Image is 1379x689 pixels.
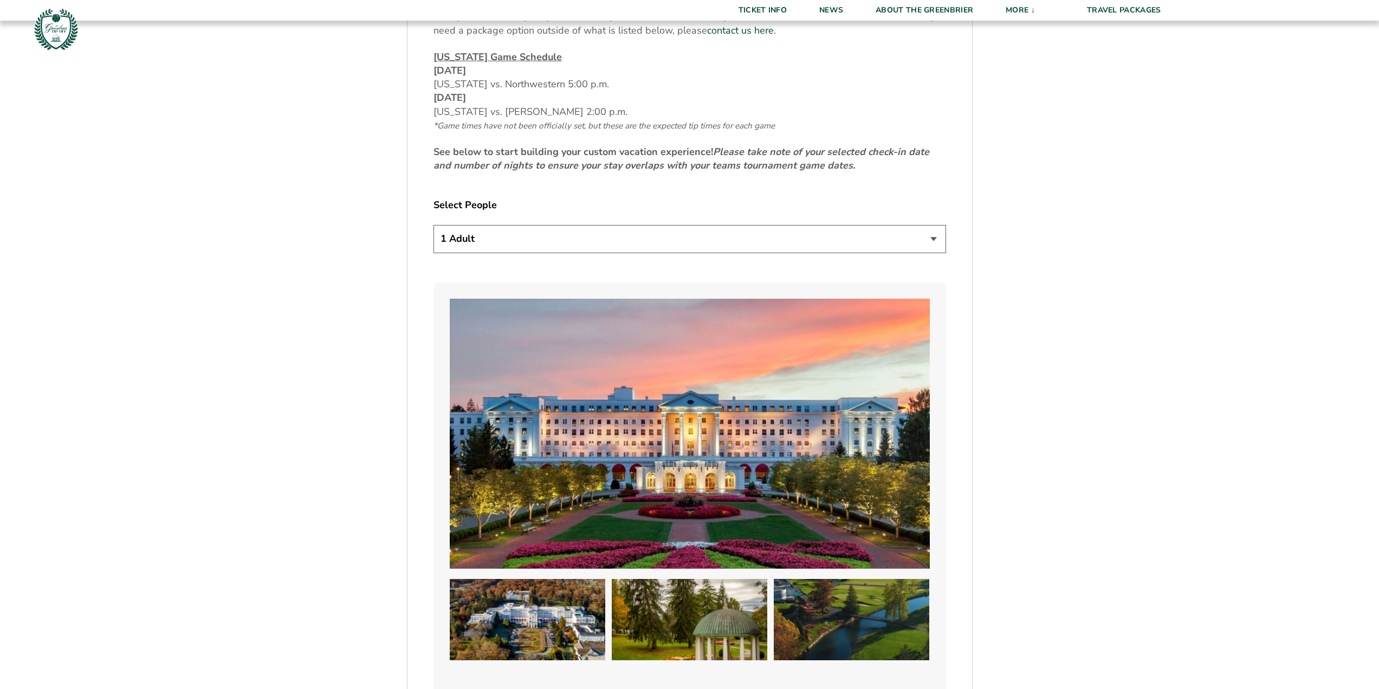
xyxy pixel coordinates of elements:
a: contact us here [707,24,774,37]
p: [US_STATE] vs. Northwestern 5:00 p.m. [US_STATE] vs. [PERSON_NAME] 2:00 p.m. [433,50,946,132]
label: Select People [433,198,946,212]
strong: [DATE] [433,64,466,77]
span: . [774,24,776,37]
img: The Greenbrier Resort (2025 Mountain Division) [450,579,605,660]
u: [US_STATE] Game Schedule [433,50,562,63]
em: Please take note of your selected check-in date and number of nights to ensure your stay overlaps... [433,145,929,172]
img: The Greenbrier Resort (2025 Mountain Division) [774,579,929,660]
img: The Greenbrier Resort (2025 Mountain Division) [612,579,767,660]
img: Greenbrier Tip-Off [33,5,80,53]
span: *Game times have not been officially set, but these are the expected tip times for each game [433,120,775,131]
strong: See below to start building your custom vacation experience! [433,145,929,172]
strong: [DATE] [433,91,466,104]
